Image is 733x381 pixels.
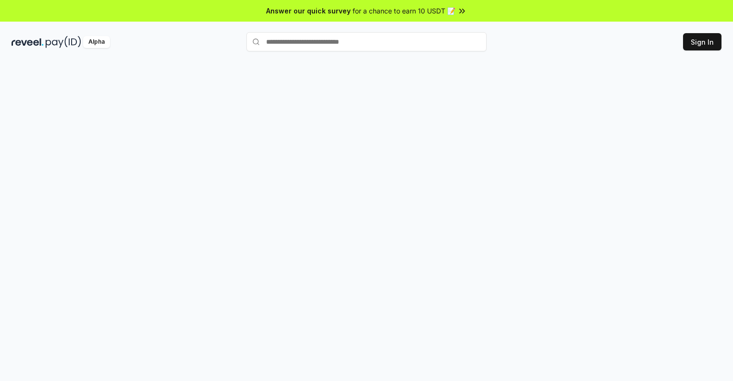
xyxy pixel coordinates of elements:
[683,33,721,50] button: Sign In
[353,6,455,16] span: for a chance to earn 10 USDT 📝
[83,36,110,48] div: Alpha
[266,6,351,16] span: Answer our quick survey
[46,36,81,48] img: pay_id
[12,36,44,48] img: reveel_dark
